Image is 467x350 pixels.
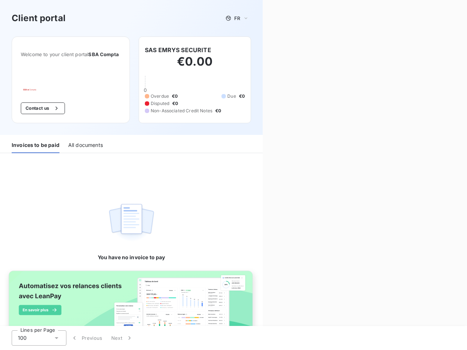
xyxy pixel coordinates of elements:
span: 0 [144,87,147,93]
span: 100 [18,334,27,342]
span: Welcome to your client portal [21,51,121,57]
span: Disputed [151,100,169,107]
span: Due [227,93,236,100]
h6: SAS EMRYS SECURITE [145,46,211,54]
img: Company logo [21,86,67,91]
button: Next [107,330,138,346]
span: €0 [215,108,221,114]
button: Contact us [21,102,65,114]
span: FR [234,15,240,21]
h2: €0.00 [145,54,245,76]
span: Non-Associated Credit Notes [151,108,212,114]
span: €0 [239,93,245,100]
div: Invoices to be paid [12,138,59,153]
button: Previous [66,330,107,346]
img: empty state [108,200,155,245]
span: €0 [172,93,178,100]
img: banner [3,267,260,345]
div: All documents [68,138,103,153]
span: Overdue [151,93,169,100]
span: You have no invoice to pay [98,254,165,261]
h3: Client portal [12,12,66,25]
span: SBA Compta [88,51,119,57]
span: €0 [172,100,178,107]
